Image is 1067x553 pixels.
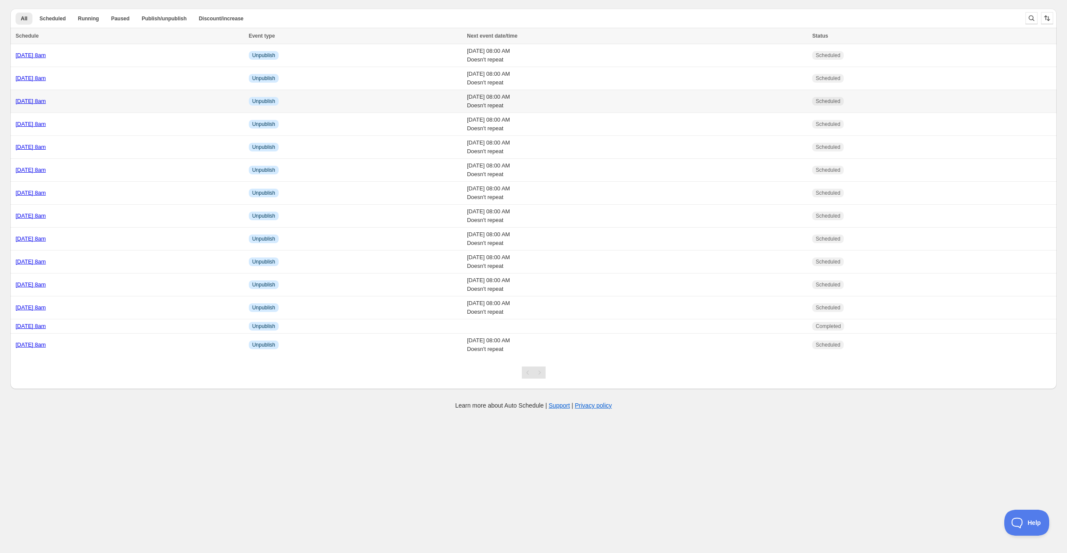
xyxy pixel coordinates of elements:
span: Running [78,15,99,22]
td: [DATE] 08:00 AM Doesn't repeat [464,334,810,357]
span: Unpublish [252,121,275,128]
span: Unpublish [252,98,275,105]
span: Scheduled [816,52,840,59]
iframe: Toggle Customer Support [1004,510,1050,536]
a: [DATE] 8am [16,75,46,81]
a: [DATE] 8am [16,304,46,311]
a: [DATE] 8am [16,167,46,173]
a: Privacy policy [575,402,612,409]
span: Discount/increase [199,15,243,22]
a: [DATE] 8am [16,98,46,104]
span: Scheduled [816,341,840,348]
span: Scheduled [816,190,840,196]
span: Publish/unpublish [141,15,186,22]
span: Schedule [16,33,39,39]
td: [DATE] 08:00 AM Doesn't repeat [464,90,810,113]
span: Event type [249,33,275,39]
td: [DATE] 08:00 AM Doesn't repeat [464,113,810,136]
span: Completed [816,323,841,330]
span: All [21,15,27,22]
span: Unpublish [252,341,275,348]
span: Unpublish [252,304,275,311]
span: Scheduled [816,144,840,151]
span: Unpublish [252,212,275,219]
span: Scheduled [816,212,840,219]
button: Search and filter results [1025,12,1038,24]
span: Scheduled [816,235,840,242]
a: [DATE] 8am [16,144,46,150]
span: Paused [111,15,130,22]
span: Unpublish [252,167,275,174]
a: [DATE] 8am [16,323,46,329]
span: Unpublish [252,323,275,330]
td: [DATE] 08:00 AM Doesn't repeat [464,136,810,159]
td: [DATE] 08:00 AM Doesn't repeat [464,182,810,205]
button: Sort the results [1041,12,1053,24]
a: [DATE] 8am [16,52,46,58]
span: Scheduled [816,98,840,105]
span: Scheduled [816,75,840,82]
span: Scheduled [816,121,840,128]
span: Scheduled [816,304,840,311]
td: [DATE] 08:00 AM Doesn't repeat [464,296,810,319]
span: Scheduled [816,167,840,174]
span: Status [812,33,828,39]
a: [DATE] 8am [16,341,46,348]
span: Unpublish [252,75,275,82]
span: Unpublish [252,281,275,288]
a: [DATE] 8am [16,235,46,242]
a: [DATE] 8am [16,121,46,127]
span: Scheduled [816,281,840,288]
span: Unpublish [252,190,275,196]
span: Unpublish [252,235,275,242]
a: [DATE] 8am [16,190,46,196]
td: [DATE] 08:00 AM Doesn't repeat [464,159,810,182]
td: [DATE] 08:00 AM Doesn't repeat [464,44,810,67]
p: Learn more about Auto Schedule | | [455,401,612,410]
span: Unpublish [252,52,275,59]
span: Scheduled [39,15,66,22]
td: [DATE] 08:00 AM Doesn't repeat [464,67,810,90]
span: Unpublish [252,144,275,151]
span: Unpublish [252,258,275,265]
a: Support [549,402,570,409]
span: Next event date/time [467,33,517,39]
nav: Pagination [522,367,546,379]
td: [DATE] 08:00 AM Doesn't repeat [464,205,810,228]
a: [DATE] 8am [16,281,46,288]
a: [DATE] 8am [16,258,46,265]
span: Scheduled [816,258,840,265]
td: [DATE] 08:00 AM Doesn't repeat [464,273,810,296]
a: [DATE] 8am [16,212,46,219]
td: [DATE] 08:00 AM Doesn't repeat [464,228,810,251]
td: [DATE] 08:00 AM Doesn't repeat [464,251,810,273]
